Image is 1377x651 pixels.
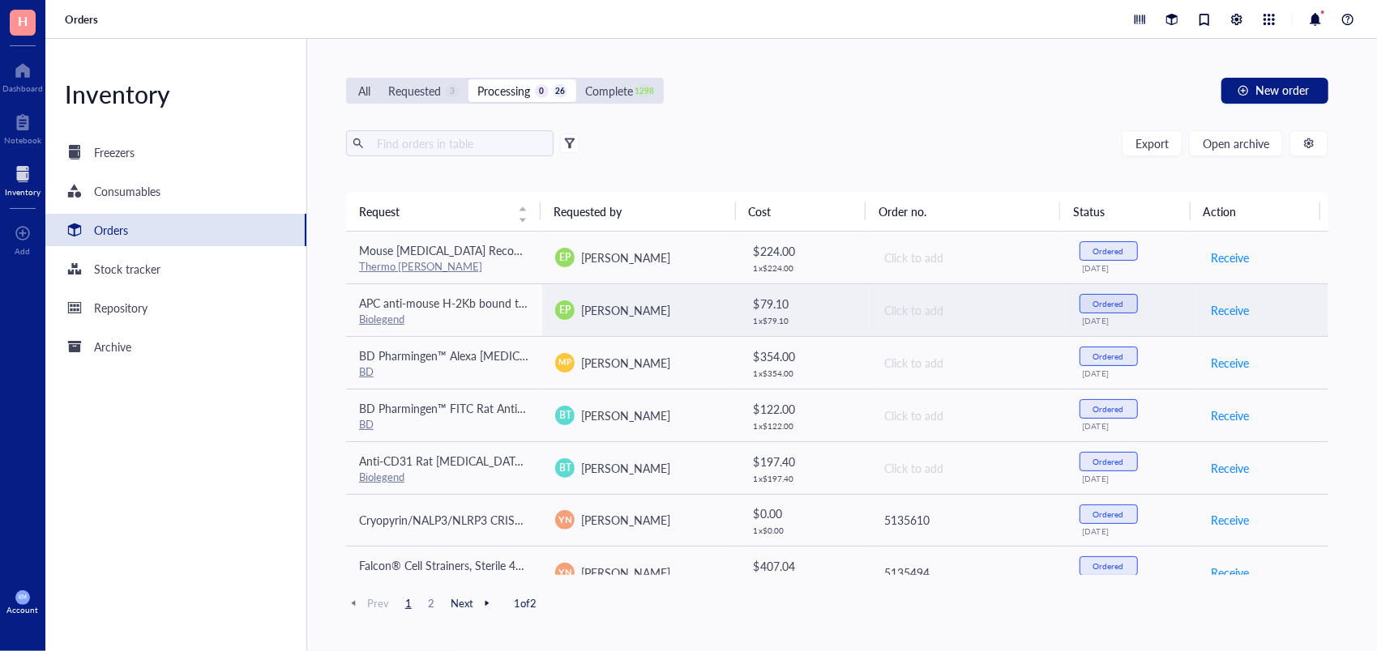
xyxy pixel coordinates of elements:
a: Notebook [4,109,41,145]
button: Receive [1210,560,1250,585]
div: 26 [554,84,567,98]
button: Receive [1210,350,1250,376]
td: Click to add [870,232,1066,284]
span: Prev [346,596,389,611]
div: Click to add [884,406,1053,424]
div: Stock tracker [94,260,160,278]
a: Freezers [45,136,306,168]
div: $ 79.10 [754,295,857,313]
div: $ 407.04 [754,557,857,575]
div: Inventory [5,187,41,197]
td: Click to add [870,283,1066,336]
div: Inventory [45,78,306,110]
div: [DATE] [1083,263,1185,273]
div: Ordered [1093,246,1124,256]
div: [DATE] [1083,474,1185,483]
div: [DATE] [1083,368,1185,378]
a: Dashboard [2,57,43,93]
div: 1 x $ 354.00 [754,368,857,378]
span: [PERSON_NAME] [581,407,670,423]
div: Account [7,605,39,615]
span: KM [19,594,27,601]
td: Click to add [870,389,1066,441]
a: Biolegend [359,311,404,326]
div: 1 x $ 79.10 [754,316,857,325]
a: Repository [45,291,306,324]
div: Click to add [884,459,1053,477]
td: Click to add [870,336,1066,389]
div: Notebook [4,135,41,145]
div: [DATE] [1083,316,1185,325]
span: Next [451,596,494,611]
span: Anti-CD31 Rat [MEDICAL_DATA] (FITC ([MEDICAL_DATA] Isothiocyanate)) [clone: 390], Size=500 μg [359,453,863,469]
div: Add [15,246,31,256]
a: Stock tracker [45,253,306,285]
div: 0 [535,84,549,98]
div: VWR [359,574,529,589]
span: Mouse [MEDICAL_DATA] Recombinant Protein, PeproTech® [359,242,661,258]
span: New order [1255,83,1309,96]
span: [PERSON_NAME] [581,302,670,318]
span: Receive [1211,249,1249,266]
span: 1 [399,596,418,611]
button: Export [1122,130,1182,156]
input: Find orders in table [370,131,547,155]
div: Click to add [884,301,1053,319]
div: Repository [94,299,148,317]
div: Freezers [94,143,135,161]
span: YN [558,565,571,579]
div: $ 197.40 [754,453,857,470]
span: [PERSON_NAME] [581,460,670,476]
div: Consumables [94,182,160,200]
span: APC anti-mouse H-2Kb bound to SIINFEKL Antibody [359,295,625,311]
span: EP [559,303,571,317]
span: BD Pharmingen™ FITC Rat Anti-Mouse CD90.2 [359,400,597,416]
span: Receive [1211,406,1249,424]
a: Orders [45,214,306,246]
div: Ordered [1093,351,1124,361]
button: Receive [1210,455,1250,481]
div: Dashboard [2,83,43,93]
span: BT [559,461,571,475]
div: Orders [94,221,128,239]
div: 5135494 [884,564,1053,581]
div: $ 122.00 [754,400,857,418]
a: Consumables [45,175,306,207]
a: Thermo [PERSON_NAME] [359,258,482,274]
span: Receive [1211,301,1249,319]
div: segmented control [346,78,664,104]
div: Processing [477,82,530,100]
span: Cryopyrin/NALP3/NLRP3 CRISPR Plasmids (m) [359,512,594,528]
span: [PERSON_NAME] [581,249,670,266]
button: Receive [1210,297,1250,323]
span: MP [559,356,571,368]
th: Action [1191,192,1320,231]
span: Request [359,202,508,220]
div: $ 354.00 [754,347,857,365]
div: [DATE] [1083,421,1185,431]
span: 2 [421,596,441,611]
div: Ordered [1093,404,1124,414]
span: BT [559,408,571,423]
div: 1 x $ 122.00 [754,421,857,431]
div: Archive [94,338,131,355]
th: Request [346,192,541,231]
span: Export [1135,137,1169,150]
div: Complete [585,82,633,100]
div: 5135610 [884,511,1053,529]
th: Status [1060,192,1190,231]
span: 1 of 2 [514,596,537,611]
button: New order [1221,78,1328,104]
a: BD [359,416,374,432]
a: Archive [45,330,306,363]
button: Receive [1210,507,1250,533]
button: Receive [1210,245,1250,270]
span: Receive [1211,511,1249,529]
span: YN [558,513,571,527]
div: 1298 [638,84,652,98]
div: All [358,82,370,100]
div: 1 x $ 0.00 [754,525,857,535]
span: [PERSON_NAME] [581,564,670,581]
div: Ordered [1093,457,1124,466]
td: 5135494 [870,546,1066,598]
